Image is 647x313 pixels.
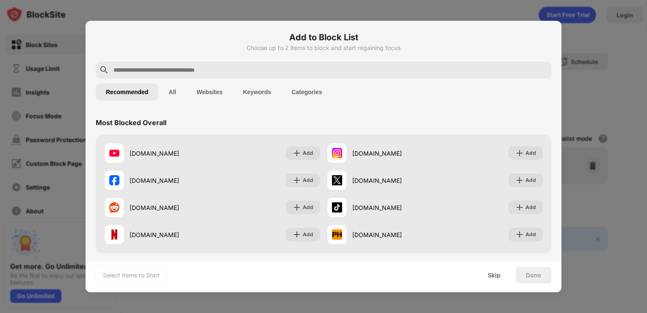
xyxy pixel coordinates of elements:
[525,176,536,184] div: Add
[352,230,435,239] div: [DOMAIN_NAME]
[158,84,186,101] button: All
[352,149,435,158] div: [DOMAIN_NAME]
[332,229,342,240] img: favicons
[130,176,212,185] div: [DOMAIN_NAME]
[109,148,119,158] img: favicons
[352,203,435,212] div: [DOMAIN_NAME]
[303,149,313,157] div: Add
[130,230,212,239] div: [DOMAIN_NAME]
[232,84,281,101] button: Keywords
[109,229,119,240] img: favicons
[488,272,500,279] div: Skip
[525,149,536,157] div: Add
[352,176,435,185] div: [DOMAIN_NAME]
[99,65,109,75] img: search.svg
[303,176,313,184] div: Add
[332,148,342,158] img: favicons
[109,202,119,212] img: favicons
[96,45,551,51] div: Choose up to 2 items to block and start regaining focus
[109,175,119,185] img: favicons
[303,203,313,212] div: Add
[186,84,232,101] button: Websites
[281,84,332,101] button: Categories
[525,203,536,212] div: Add
[525,230,536,239] div: Add
[332,175,342,185] img: favicons
[103,271,160,279] div: Select Items to Start
[130,203,212,212] div: [DOMAIN_NAME]
[96,118,166,127] div: Most Blocked Overall
[332,202,342,212] img: favicons
[303,230,313,239] div: Add
[96,31,551,44] h6: Add to Block List
[96,84,158,101] button: Recommended
[526,272,541,279] div: Done
[130,149,212,158] div: [DOMAIN_NAME]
